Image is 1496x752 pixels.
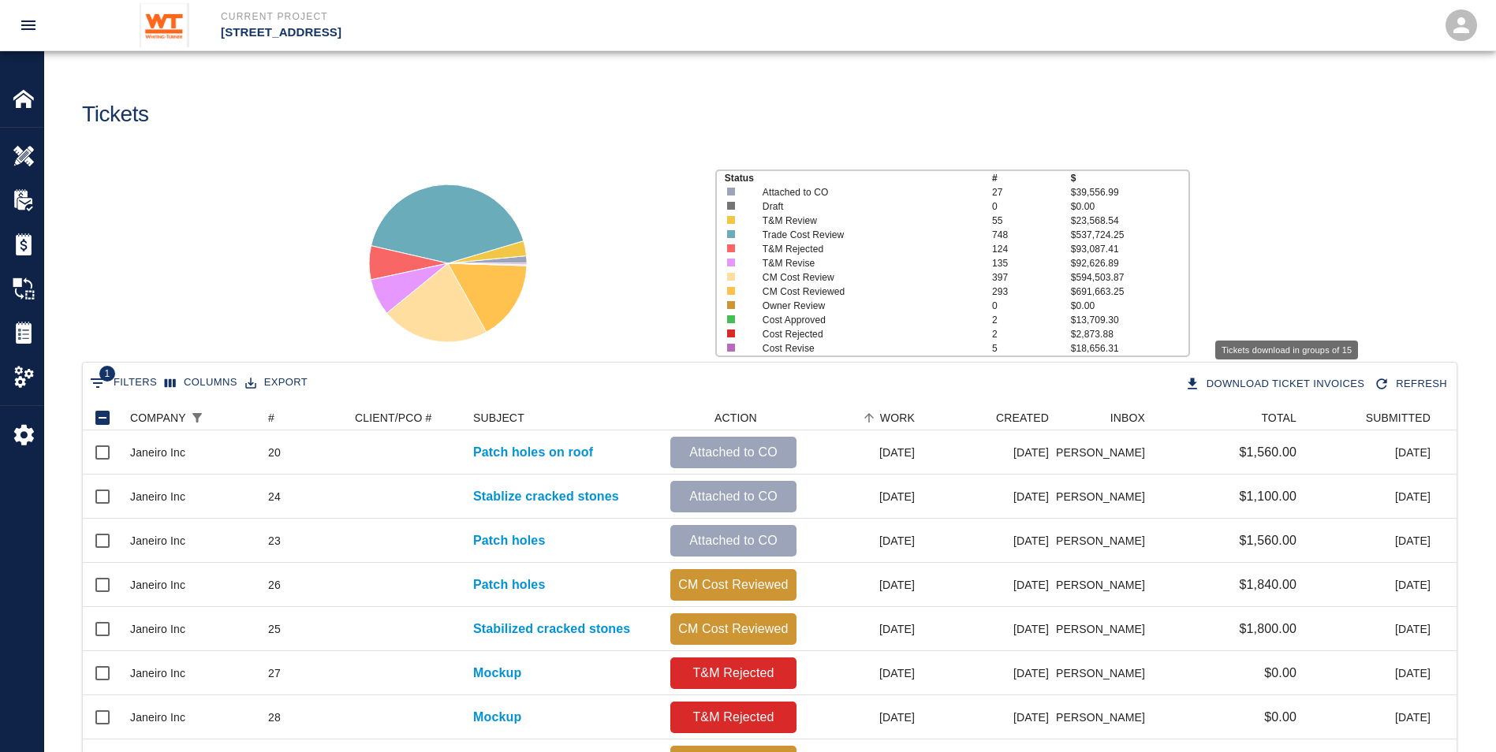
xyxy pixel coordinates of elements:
[208,407,230,429] button: Sort
[923,405,1057,430] div: CREATED
[473,531,545,550] a: Patch holes
[1071,270,1189,285] p: $594,503.87
[763,228,969,242] p: Trade Cost Review
[1304,563,1438,607] div: [DATE]
[1181,370,1371,398] button: Download Ticket Invoices
[763,185,969,199] p: Attached to CO
[763,341,969,356] p: Cost Revise
[186,407,208,429] button: Show filters
[992,199,1071,214] p: 0
[1057,607,1153,651] div: [PERSON_NAME]
[1071,313,1189,327] p: $13,709.30
[1057,519,1153,563] div: [PERSON_NAME]
[1304,430,1438,475] div: [DATE]
[1304,519,1438,563] div: [DATE]
[804,607,923,651] div: [DATE]
[992,228,1071,242] p: 748
[1071,256,1189,270] p: $92,626.89
[1071,185,1189,199] p: $39,556.99
[858,407,880,429] button: Sort
[473,620,630,638] a: Stabilized cracked stones
[992,256,1071,270] p: 135
[992,313,1071,327] p: 2
[355,405,432,430] div: CLIENT/PCO #
[99,366,115,382] span: 1
[473,575,545,594] a: Patch holes
[268,489,281,504] div: 24
[122,405,260,430] div: COMPANY
[763,270,969,285] p: CM Cost Review
[1371,370,1453,398] div: Refresh the list
[763,313,969,327] p: Cost Approved
[1057,695,1153,739] div: [PERSON_NAME]
[1366,405,1431,430] div: SUBMITTED
[260,405,347,430] div: #
[465,405,662,430] div: SUBJECT
[1071,299,1189,313] p: $0.00
[1071,242,1189,256] p: $93,087.41
[804,405,923,430] div: WORK
[992,214,1071,228] p: 55
[130,621,185,637] div: Janeiro Inc
[804,563,923,607] div: [DATE]
[1239,487,1296,506] p: $1,100.00
[923,519,1057,563] div: [DATE]
[1071,228,1189,242] p: $537,724.25
[86,370,161,396] button: Show filters
[763,199,969,214] p: Draft
[473,405,524,430] div: SUBJECT
[677,620,790,638] p: CM Cost Reviewed
[140,3,189,47] img: Whiting-Turner
[677,664,790,683] p: T&M Rejected
[268,405,274,430] div: #
[1071,341,1189,356] p: $18,656.31
[923,430,1057,475] div: [DATE]
[763,242,969,256] p: T&M Rejected
[268,621,281,637] div: 25
[992,270,1071,285] p: 397
[1057,475,1153,519] div: [PERSON_NAME]
[1110,405,1145,430] div: INBOX
[268,709,281,725] div: 28
[130,665,185,681] div: Janeiro Inc
[161,370,241,395] button: Select columns
[1057,430,1153,475] div: [PERSON_NAME]
[677,575,790,594] p: CM Cost Reviewed
[1304,695,1438,739] div: [DATE]
[268,665,281,681] div: 27
[473,443,593,462] a: Patch holes on roof
[347,405,465,430] div: CLIENT/PCO #
[1239,620,1296,638] p: $1,800.00
[763,214,969,228] p: T&M Review
[992,242,1071,256] p: 124
[804,475,923,519] div: [DATE]
[1057,405,1153,430] div: INBOX
[923,563,1057,607] div: [DATE]
[1071,171,1189,185] p: $
[1071,214,1189,228] p: $23,568.54
[268,577,281,593] div: 26
[130,709,185,725] div: Janeiro Inc
[473,487,619,506] a: Stablize cracked stones
[268,445,281,460] div: 20
[268,533,281,549] div: 23
[992,185,1071,199] p: 27
[725,171,992,185] p: Status
[1239,575,1296,594] p: $1,840.00
[992,327,1071,341] p: 2
[804,519,923,563] div: [DATE]
[923,475,1057,519] div: [DATE]
[130,445,185,460] div: Janeiro Inc
[130,533,185,549] div: Janeiro Inc
[1181,370,1371,398] div: Tickets download in groups of 15
[1264,708,1296,727] p: $0.00
[130,577,185,593] div: Janeiro Inc
[763,285,969,299] p: CM Cost Reviewed
[473,664,521,683] p: Mockup
[473,708,521,727] a: Mockup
